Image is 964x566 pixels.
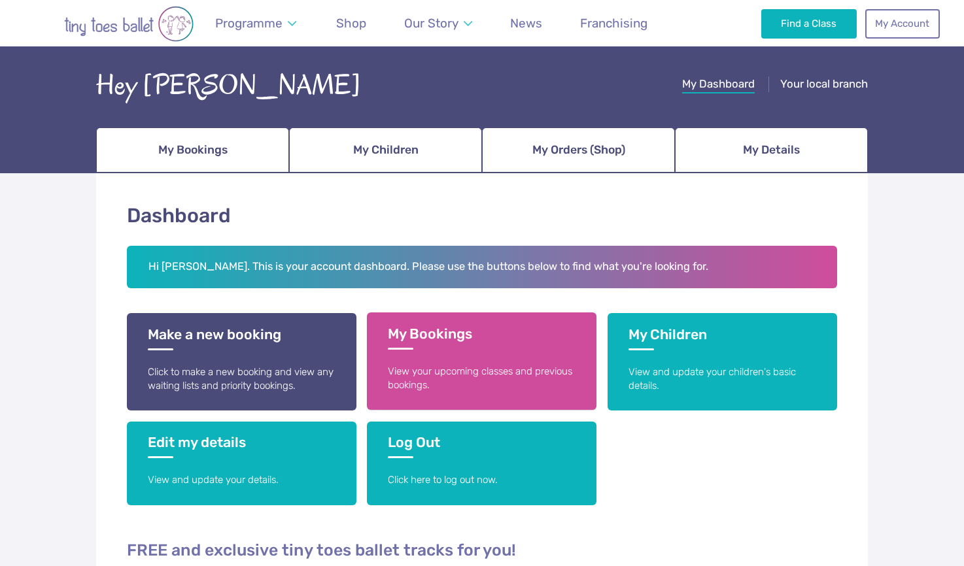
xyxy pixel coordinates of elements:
a: Our Story [398,8,478,39]
img: tiny toes ballet [24,6,233,41]
h3: Edit my details [148,434,336,458]
h3: My Bookings [388,325,576,350]
a: My Bookings View your upcoming classes and previous bookings. [367,312,596,410]
span: Our Story [404,16,458,31]
a: My Details [675,127,868,173]
p: View your upcoming classes and previous bookings. [388,365,576,393]
span: Franchising [580,16,647,31]
a: Log Out Click here to log out now. [367,422,596,505]
h3: Make a new booking [148,326,336,350]
a: Programme [209,8,302,39]
h3: Log Out [388,434,576,458]
a: My Bookings [96,127,289,173]
a: Find a Class [761,9,857,38]
a: My Orders (Shop) [482,127,675,173]
span: My Children [353,139,419,161]
div: Hey [PERSON_NAME] [96,65,361,106]
span: My Orders (Shop) [532,139,625,161]
a: My Account [865,9,940,38]
a: Your local branch [780,77,868,93]
p: View and update your details. [148,473,336,487]
a: Edit my details View and update your details. [127,422,356,505]
h2: Hi [PERSON_NAME]. This is your account dashboard. Please use the buttons below to find what you'r... [127,246,837,289]
p: Click here to log out now. [388,473,576,487]
span: My Details [743,139,800,161]
a: Make a new booking Click to make a new booking and view any waiting lists and priority bookings. [127,313,356,410]
p: Click to make a new booking and view any waiting lists and priority bookings. [148,365,336,393]
h1: Dashboard [127,202,837,230]
a: My Children View and update your children's basic details. [608,313,837,410]
h4: FREE and exclusive tiny toes ballet tracks for you! [127,540,837,560]
p: View and update your children's basic details. [628,365,816,393]
a: News [504,8,548,39]
a: Shop [330,8,373,39]
a: My Children [289,127,482,173]
a: Franchising [574,8,653,39]
span: News [510,16,542,31]
h3: My Children [628,326,816,350]
span: Programme [215,16,283,31]
span: My Bookings [158,139,228,161]
span: Shop [336,16,366,31]
span: Your local branch [780,77,868,90]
